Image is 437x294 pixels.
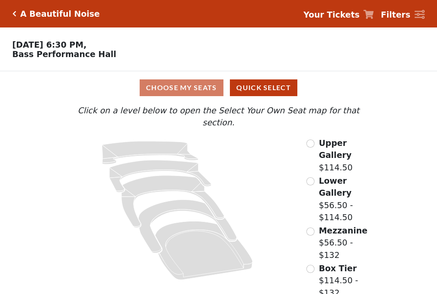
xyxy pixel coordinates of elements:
[102,141,199,164] path: Upper Gallery - Seats Available: 298
[12,11,16,17] a: Click here to go back to filters
[319,138,351,160] span: Upper Gallery
[319,224,376,261] label: $56.50 - $132
[381,10,410,19] strong: Filters
[110,160,211,192] path: Lower Gallery - Seats Available: 61
[319,264,357,273] span: Box Tier
[20,9,100,19] h5: A Beautiful Noise
[303,10,360,19] strong: Your Tickets
[381,9,425,21] a: Filters
[230,79,297,96] button: Quick Select
[319,137,376,174] label: $114.50
[156,221,253,280] path: Orchestra / Parterre Circle - Seats Available: 27
[319,175,376,224] label: $56.50 - $114.50
[319,176,351,198] span: Lower Gallery
[303,9,374,21] a: Your Tickets
[61,104,376,129] p: Click on a level below to open the Select Your Own Seat map for that section.
[319,226,367,235] span: Mezzanine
